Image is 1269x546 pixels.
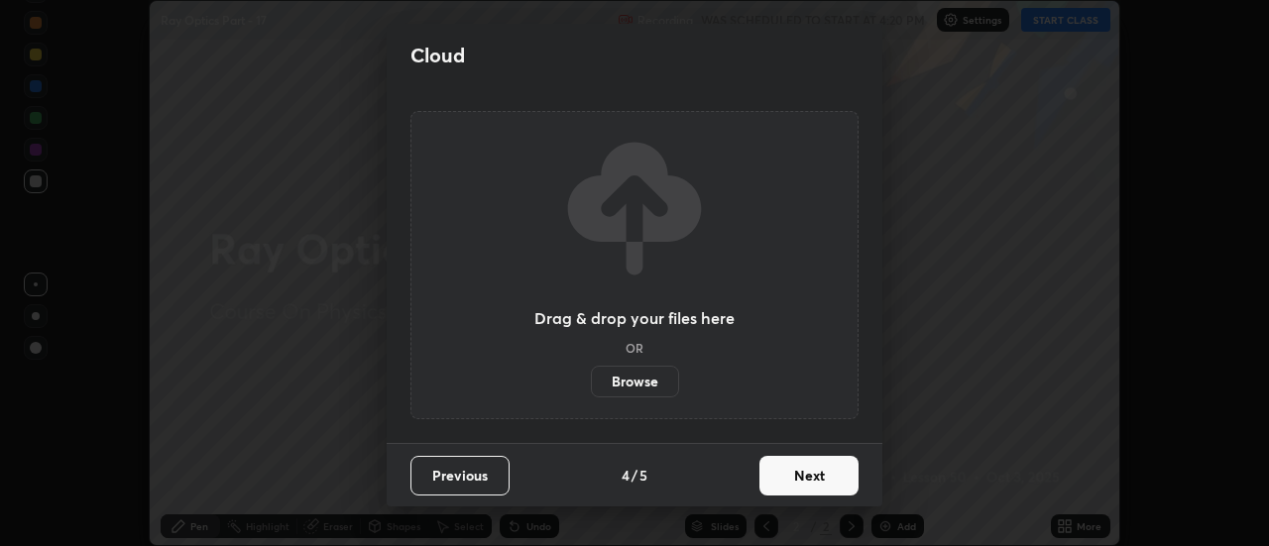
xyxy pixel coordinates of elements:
h4: 5 [639,465,647,486]
button: Next [759,456,859,495]
h5: OR [626,342,643,354]
h3: Drag & drop your files here [534,310,735,326]
h4: 4 [622,465,630,486]
h4: / [632,465,637,486]
button: Previous [410,456,510,495]
h2: Cloud [410,43,465,68]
